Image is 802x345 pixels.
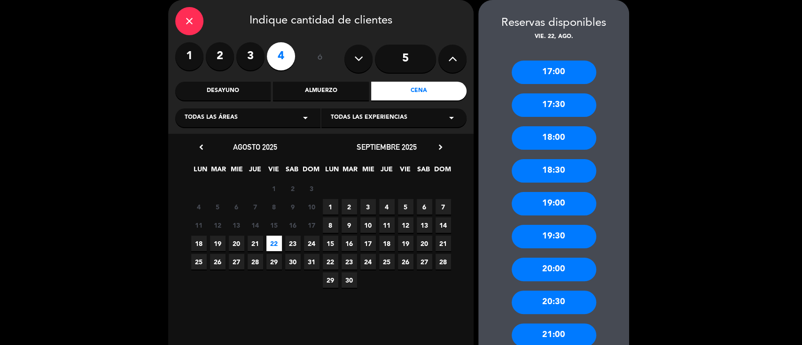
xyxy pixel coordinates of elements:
span: 12 [210,217,226,233]
span: 15 [266,217,282,233]
label: 1 [175,42,203,70]
span: 1 [266,181,282,196]
span: 25 [379,254,395,269]
div: Reservas disponibles [478,14,629,32]
span: 7 [248,199,263,215]
span: 10 [304,199,319,215]
span: 31 [304,254,319,269]
div: 18:00 [512,126,596,150]
span: 12 [398,217,413,233]
span: 24 [360,254,376,269]
span: 18 [379,236,395,251]
span: 2 [342,199,357,215]
span: 26 [398,254,413,269]
span: LUN [324,164,340,179]
span: MAR [211,164,226,179]
span: 27 [229,254,244,269]
span: MAR [343,164,358,179]
span: 9 [342,217,357,233]
span: 14 [248,217,263,233]
label: 2 [206,42,234,70]
span: JUE [379,164,395,179]
span: agosto 2025 [233,142,277,152]
span: 24 [304,236,319,251]
span: 28 [248,254,263,269]
span: 29 [266,254,282,269]
div: 19:30 [512,225,596,248]
label: 3 [236,42,265,70]
span: 18 [191,236,207,251]
span: 2 [285,181,301,196]
span: LUN [193,164,208,179]
div: ó [304,42,335,75]
span: 3 [304,181,319,196]
span: 20 [229,236,244,251]
div: 20:00 [512,258,596,281]
i: chevron_right [436,142,445,152]
span: DOM [303,164,318,179]
span: 17 [304,217,319,233]
span: SAB [284,164,300,179]
span: 13 [417,217,432,233]
span: 11 [379,217,395,233]
div: Cena [371,82,467,100]
span: 26 [210,254,226,269]
span: 30 [342,272,357,288]
span: 19 [398,236,413,251]
div: Almuerzo [273,82,368,100]
span: 28 [436,254,451,269]
span: DOM [434,164,450,179]
span: 20 [417,236,432,251]
span: 5 [210,199,226,215]
span: 23 [285,236,301,251]
span: Todas las áreas [185,113,238,123]
span: 7 [436,199,451,215]
span: JUE [248,164,263,179]
span: 9 [285,199,301,215]
i: arrow_drop_down [446,112,457,123]
span: 11 [191,217,207,233]
div: Desayuno [175,82,271,100]
div: 17:00 [512,61,596,84]
div: 20:30 [512,291,596,314]
span: 16 [285,217,301,233]
span: 16 [342,236,357,251]
span: 21 [436,236,451,251]
span: 14 [436,217,451,233]
i: chevron_left [196,142,206,152]
span: 4 [191,199,207,215]
span: 30 [285,254,301,269]
span: 22 [323,254,338,269]
span: 1 [323,199,338,215]
i: close [184,15,195,27]
span: 25 [191,254,207,269]
div: 17:30 [512,93,596,117]
span: 6 [229,199,244,215]
span: 4 [379,199,395,215]
div: 19:00 [512,192,596,215]
span: VIE [397,164,413,179]
div: Indique cantidad de clientes [175,7,467,35]
span: 23 [342,254,357,269]
span: 3 [360,199,376,215]
span: 27 [417,254,432,269]
div: vie. 22, ago. [478,32,629,42]
span: 29 [323,272,338,288]
span: 5 [398,199,413,215]
span: 19 [210,236,226,251]
span: 8 [323,217,338,233]
span: MIE [361,164,376,179]
i: arrow_drop_down [300,112,311,123]
span: 17 [360,236,376,251]
span: 21 [248,236,263,251]
span: 15 [323,236,338,251]
span: septiembre 2025 [357,142,417,152]
span: SAB [416,164,431,179]
span: 10 [360,217,376,233]
span: 13 [229,217,244,233]
span: 6 [417,199,432,215]
label: 4 [267,42,295,70]
span: 8 [266,199,282,215]
span: VIE [266,164,281,179]
span: MIE [229,164,245,179]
